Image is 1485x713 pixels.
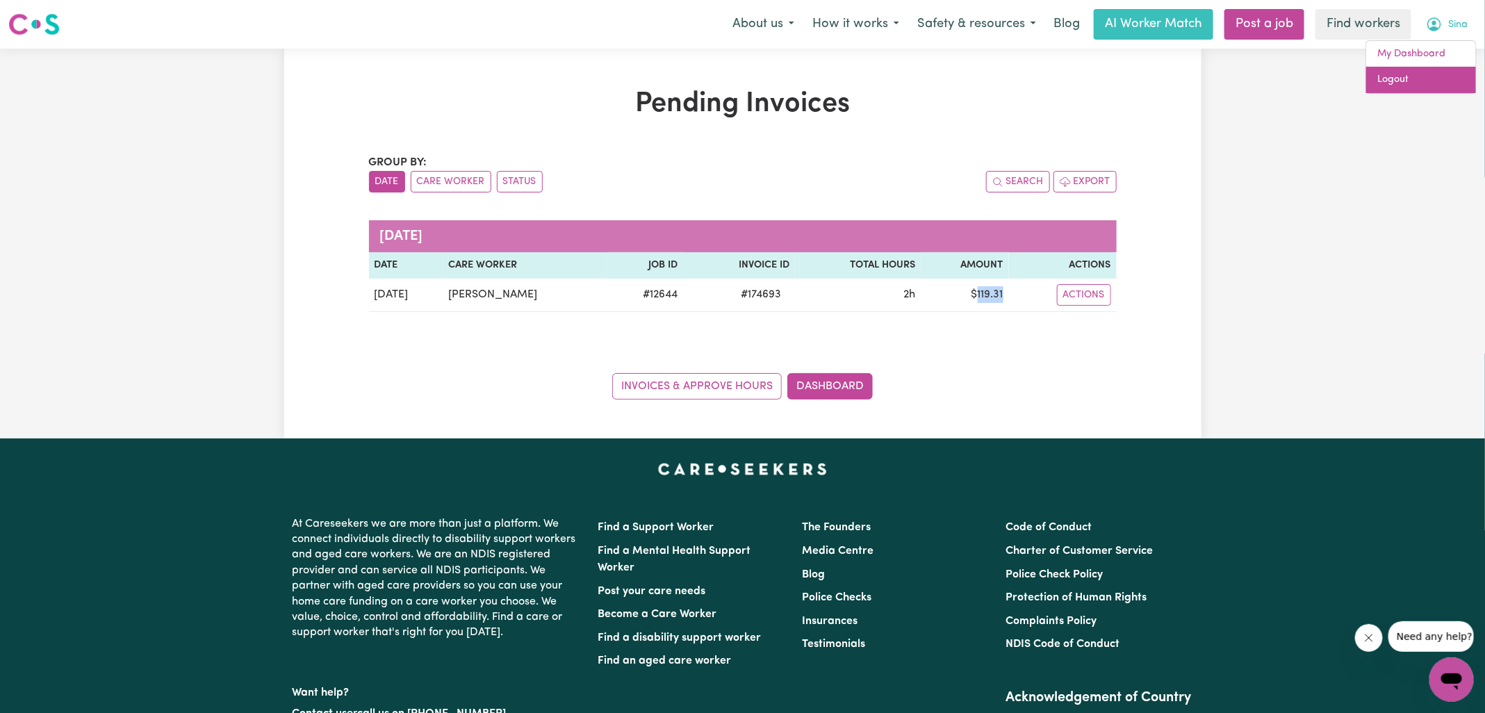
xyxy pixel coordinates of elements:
[293,680,582,700] p: Want help?
[8,12,60,37] img: Careseekers logo
[598,586,706,597] a: Post your care needs
[802,522,871,533] a: The Founders
[369,88,1117,121] h1: Pending Invoices
[802,569,825,580] a: Blog
[1057,284,1111,306] button: Actions
[1006,689,1192,706] h2: Acknowledgement of Country
[598,632,762,644] a: Find a disability support worker
[598,546,751,573] a: Find a Mental Health Support Worker
[1006,522,1092,533] a: Code of Conduct
[612,373,782,400] a: Invoices & Approve Hours
[1006,639,1119,650] a: NDIS Code of Conduct
[802,616,858,627] a: Insurances
[1429,657,1474,702] iframe: Button to launch messaging window
[921,279,1009,312] td: $ 119.31
[1053,171,1117,192] button: Export
[443,252,607,279] th: Care Worker
[443,279,607,312] td: [PERSON_NAME]
[607,279,683,312] td: # 12644
[598,655,732,666] a: Find an aged care worker
[1417,10,1477,39] button: My Account
[607,252,683,279] th: Job ID
[795,252,921,279] th: Total Hours
[293,511,582,646] p: At Careseekers we are more than just a platform. We connect individuals directly to disability su...
[908,10,1045,39] button: Safety & resources
[369,220,1117,252] caption: [DATE]
[1009,252,1117,279] th: Actions
[8,8,60,40] a: Careseekers logo
[903,289,915,300] span: 2 hours
[411,171,491,192] button: sort invoices by care worker
[369,279,443,312] td: [DATE]
[369,171,405,192] button: sort invoices by date
[1224,9,1304,40] a: Post a job
[1366,41,1476,67] a: My Dashboard
[598,522,714,533] a: Find a Support Worker
[1448,17,1468,33] span: Sina
[1388,621,1474,652] iframe: Message from company
[1355,624,1383,652] iframe: Close message
[723,10,803,39] button: About us
[598,609,717,620] a: Become a Care Worker
[732,286,789,303] span: # 174693
[802,546,873,557] a: Media Centre
[803,10,908,39] button: How it works
[369,157,427,168] span: Group by:
[802,592,871,603] a: Police Checks
[1315,9,1411,40] a: Find workers
[787,373,873,400] a: Dashboard
[1365,40,1477,94] div: My Account
[497,171,543,192] button: sort invoices by paid status
[986,171,1050,192] button: Search
[1006,592,1147,603] a: Protection of Human Rights
[658,464,827,475] a: Careseekers home page
[683,252,795,279] th: Invoice ID
[1094,9,1213,40] a: AI Worker Match
[369,252,443,279] th: Date
[1045,9,1088,40] a: Blog
[802,639,865,650] a: Testimonials
[1006,546,1153,557] a: Charter of Customer Service
[1006,569,1103,580] a: Police Check Policy
[1006,616,1097,627] a: Complaints Policy
[921,252,1009,279] th: Amount
[1366,67,1476,93] a: Logout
